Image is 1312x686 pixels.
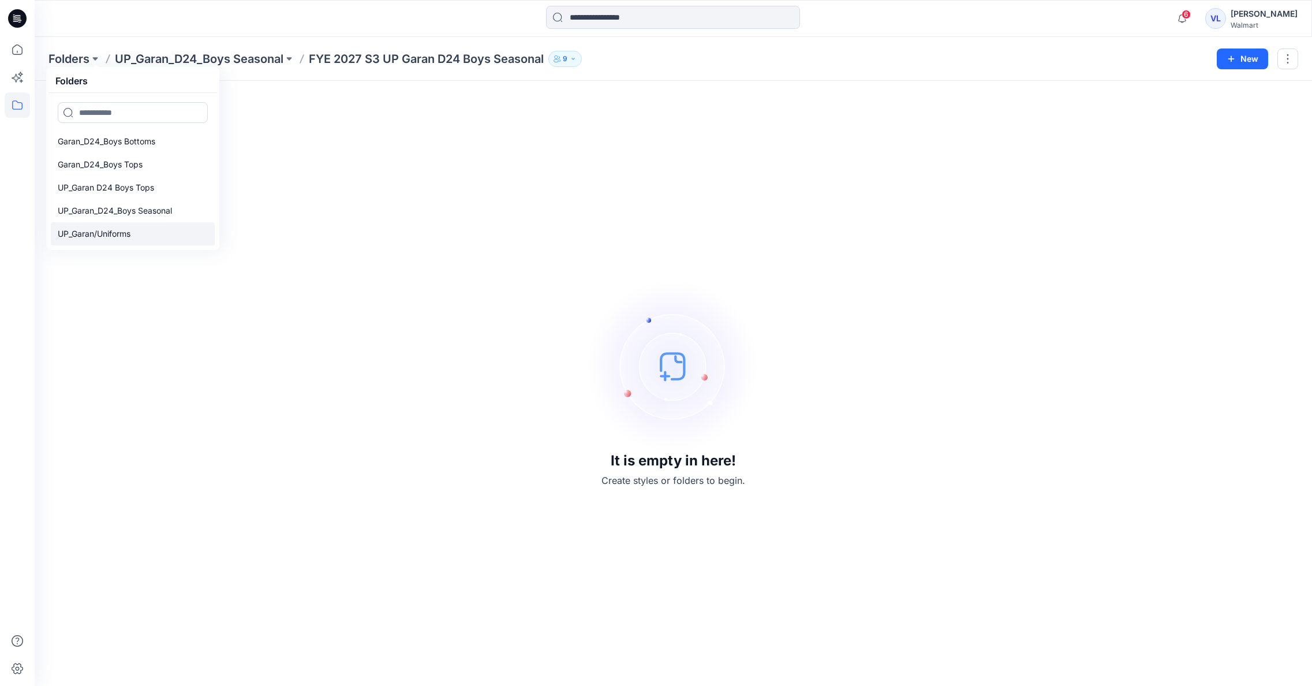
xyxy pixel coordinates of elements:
[1182,10,1191,19] span: 6
[1217,49,1268,69] button: New
[51,153,215,176] a: Garan_D24_Boys Tops
[587,279,760,453] img: empty-state-image.svg
[601,474,745,487] p: Create styles or folders to begin.
[58,227,130,241] p: UP_Garan/Uniforms
[51,222,215,245] a: UP_Garan/Uniforms
[51,130,215,153] a: Garan_D24_Boys Bottoms
[115,51,283,67] a: UP_Garan_D24_Boys Seasonal
[51,199,215,222] a: UP_Garan_D24_Boys Seasonal
[563,53,567,65] p: 9
[611,453,736,469] h3: It is empty in here!
[48,51,89,67] a: Folders
[309,51,544,67] p: FYE 2027 S3 UP Garan D24 Boys Seasonal
[58,181,154,195] p: UP_Garan D24 Boys Tops
[58,158,143,171] p: Garan_D24_Boys Tops
[51,176,215,199] a: UP_Garan D24 Boys Tops
[1231,21,1298,29] div: Walmart
[58,135,155,148] p: Garan_D24_Boys Bottoms
[548,51,582,67] button: 9
[58,204,172,218] p: UP_Garan_D24_Boys Seasonal
[1205,8,1226,29] div: VL
[48,69,95,92] h5: Folders
[1231,7,1298,21] div: [PERSON_NAME]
